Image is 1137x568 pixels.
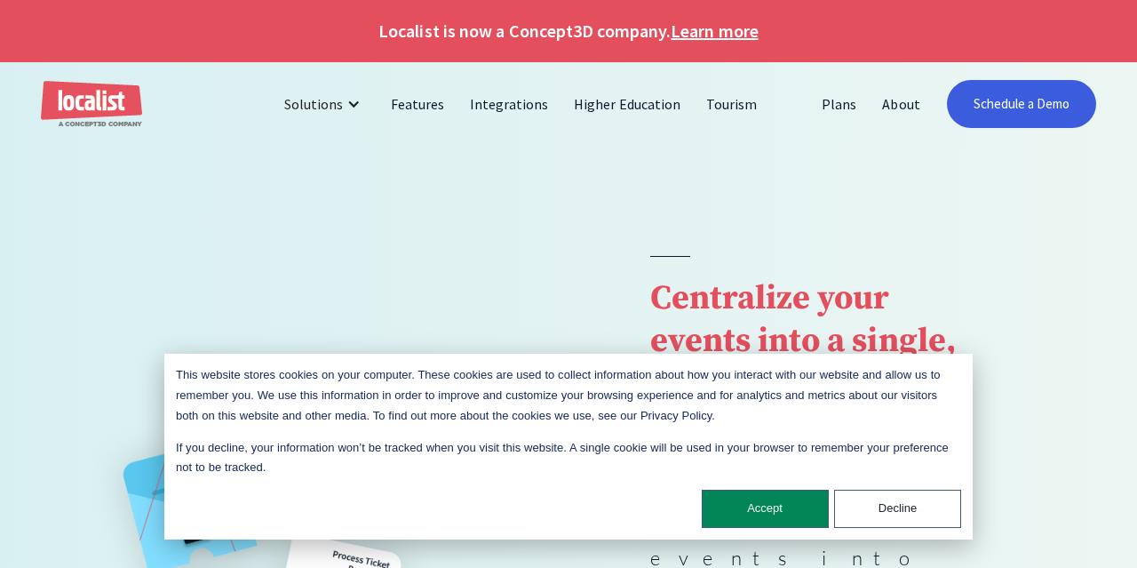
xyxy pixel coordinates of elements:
div: Solutions [284,93,343,115]
strong: Centralize your events into a single, easy to use calendar. [650,277,970,405]
a: Learn more [671,18,758,44]
a: Higher Education [561,83,694,125]
a: About [870,83,933,125]
div: Cookie banner [164,354,973,540]
a: Integrations [457,83,561,125]
p: If you decline, your information won’t be tracked when you visit this website. A single cookie wi... [176,438,961,479]
div: Solutions [271,83,378,125]
p: This website stores cookies on your computer. These cookies are used to collect information about... [176,365,961,426]
a: home [41,81,142,128]
a: Schedule a Demo [947,80,1097,128]
a: Tourism [694,83,770,125]
button: Accept [702,490,829,528]
button: Decline [834,490,961,528]
a: Plans [809,83,870,125]
a: Features [378,83,457,125]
